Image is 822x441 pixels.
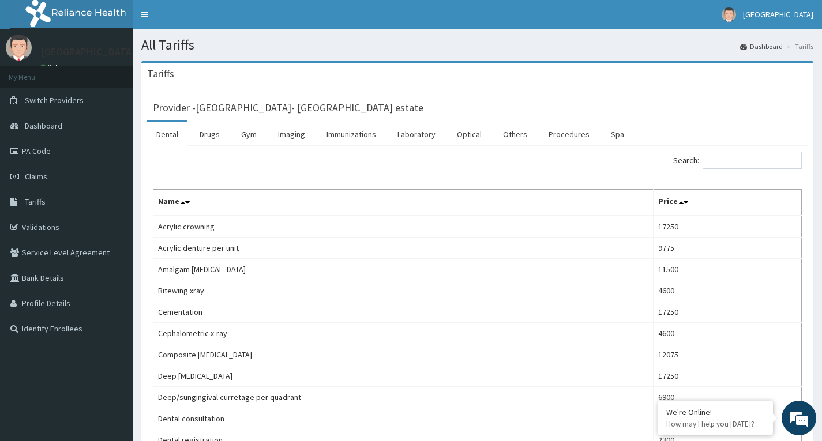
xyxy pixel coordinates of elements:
td: 17250 [653,301,801,323]
label: Search: [673,152,802,169]
td: Cephalometric x-ray [153,323,654,344]
a: Online [40,63,68,71]
td: 4600 [653,323,801,344]
td: Deep/sungingival curretage per quadrant [153,387,654,408]
td: 11500 [653,259,801,280]
span: Claims [25,171,47,182]
td: Deep [MEDICAL_DATA] [153,365,654,387]
p: How may I help you today? [666,419,764,429]
td: Composite [MEDICAL_DATA] [153,344,654,365]
a: Others [494,122,536,146]
td: 17250 [653,216,801,238]
td: 9775 [653,238,801,259]
a: Drugs [190,122,229,146]
img: User Image [6,35,32,61]
h3: Tariffs [147,69,174,79]
a: Laboratory [388,122,445,146]
a: Dental [147,122,187,146]
td: Bitewing xray [153,280,654,301]
a: Procedures [539,122,599,146]
a: Gym [232,122,266,146]
td: Cementation [153,301,654,323]
h1: All Tariffs [141,37,813,52]
td: 12075 [653,344,801,365]
td: 17250 [653,365,801,387]
td: Dental consultation [153,408,654,429]
li: Tariffs [784,42,813,51]
td: Acrylic denture per unit [153,238,654,259]
h3: Provider - [GEOGRAPHIC_DATA]- [GEOGRAPHIC_DATA] estate [153,103,423,113]
a: Imaging [269,122,314,146]
span: [GEOGRAPHIC_DATA] [743,9,813,20]
td: 6900 [653,387,801,408]
span: Tariffs [25,197,46,207]
span: Dashboard [25,120,62,131]
a: Immunizations [317,122,385,146]
td: 5750 [653,408,801,429]
td: Acrylic crowning [153,216,654,238]
span: Switch Providers [25,95,84,105]
td: Amalgam [MEDICAL_DATA] [153,259,654,280]
a: Dashboard [740,42,783,51]
input: Search: [703,152,802,169]
a: Spa [602,122,633,146]
img: User Image [722,7,736,22]
a: Optical [448,122,491,146]
p: [GEOGRAPHIC_DATA] [40,47,136,57]
th: Name [153,190,654,216]
td: 4600 [653,280,801,301]
div: We're Online! [666,407,764,417]
th: Price [653,190,801,216]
